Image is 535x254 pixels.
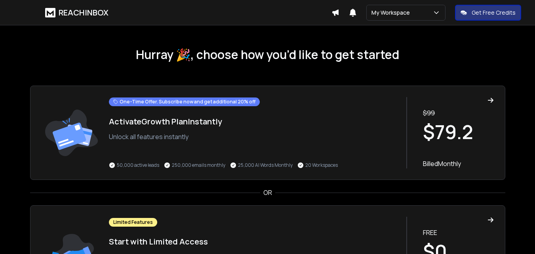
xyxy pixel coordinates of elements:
h1: REACHINBOX [59,7,109,18]
p: 25,000 AI Words Monthly [238,162,293,168]
h1: Start with Limited Access [109,236,399,247]
p: 20 Workspaces [305,162,338,168]
p: FREE [423,228,493,237]
div: OR [30,188,505,197]
img: trail [42,97,101,168]
h1: Hurray 🎉, choose how you’d like to get started [30,48,505,62]
h1: Activate Growth Plan Instantly [109,116,399,127]
p: $ 99 [423,108,493,118]
div: One-Time Offer. Subscribe now and get additional 20% off [109,97,260,106]
p: 250,000 emails monthly [172,162,225,168]
h1: $ 79.2 [423,122,493,141]
p: My Workspace [371,9,413,17]
p: 50,000 active leads [117,162,159,168]
div: Limited Features [109,218,157,227]
p: Get Free Credits [472,9,516,17]
p: Billed Monthly [423,159,493,168]
button: Get Free Credits [455,5,521,21]
p: Unlock all features instantly [109,132,399,141]
img: logo [45,8,55,17]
